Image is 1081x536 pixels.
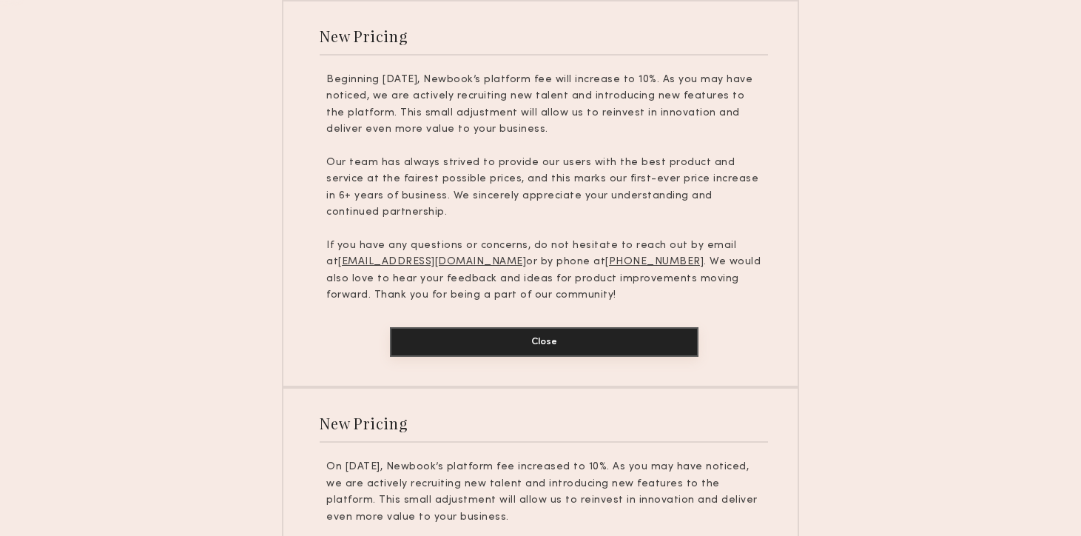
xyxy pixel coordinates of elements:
[326,238,761,304] p: If you have any questions or concerns, do not hesitate to reach out by email at or by phone at . ...
[326,155,761,221] p: Our team has always strived to provide our users with the best product and service at the fairest...
[338,257,526,267] u: [EMAIL_ADDRESS][DOMAIN_NAME]
[605,257,704,267] u: [PHONE_NUMBER]
[320,413,408,433] div: New Pricing
[390,327,698,357] button: Close
[326,72,761,138] p: Beginning [DATE], Newbook’s platform fee will increase to 10%. As you may have noticed, we are ac...
[326,459,761,526] p: On [DATE], Newbook’s platform fee increased to 10%. As you may have noticed, we are actively recr...
[320,26,408,46] div: New Pricing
